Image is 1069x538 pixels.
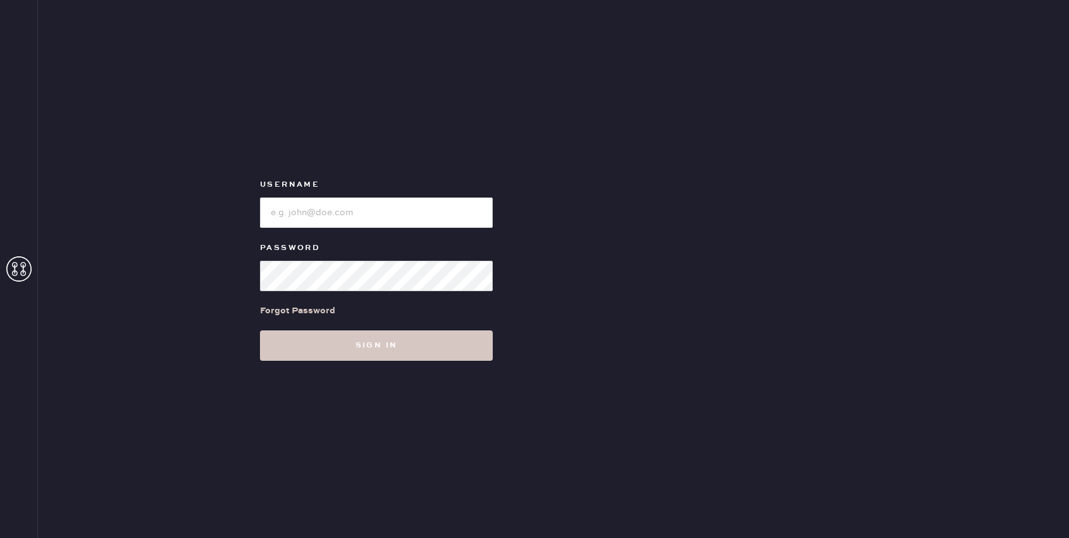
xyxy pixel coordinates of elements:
a: Forgot Password [260,291,335,330]
div: Forgot Password [260,304,335,318]
label: Username [260,177,493,192]
label: Password [260,241,493,256]
button: Sign in [260,330,493,361]
input: e.g. john@doe.com [260,197,493,228]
